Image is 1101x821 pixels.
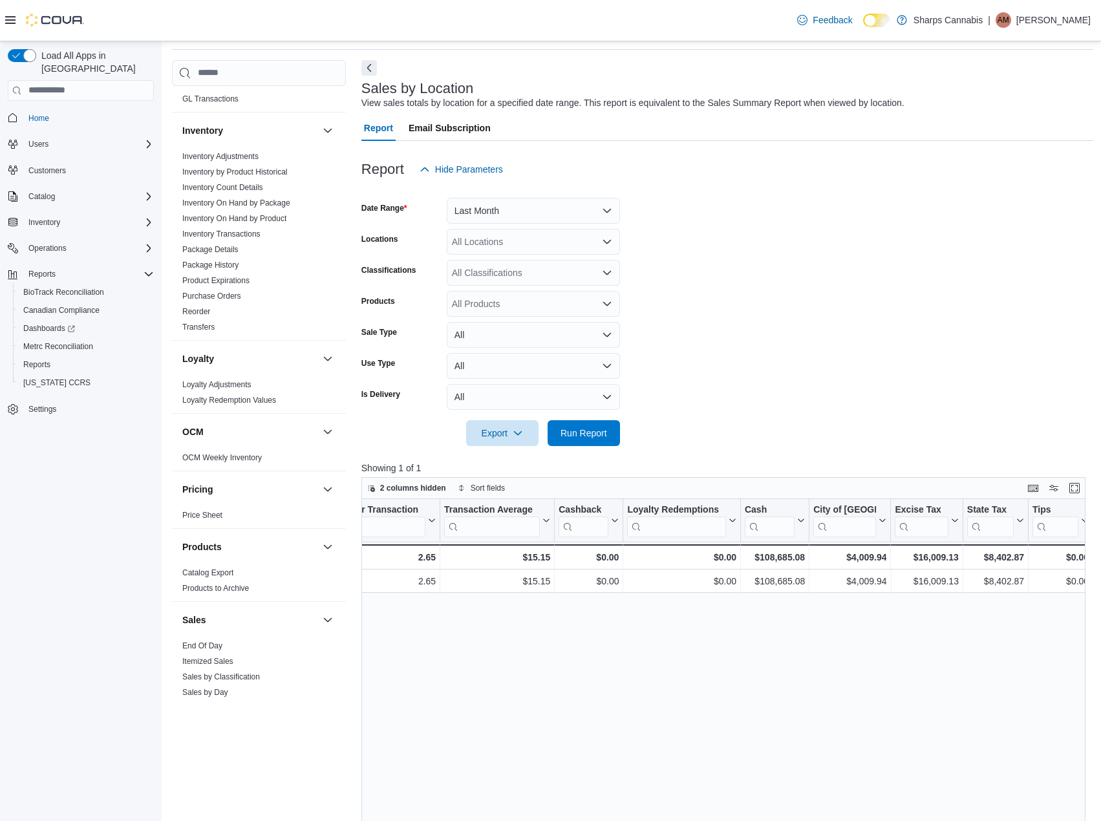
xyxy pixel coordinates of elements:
span: AM [998,12,1009,28]
button: 2 columns hidden [362,480,451,496]
span: Package History [182,260,239,270]
p: [PERSON_NAME] [1016,12,1091,28]
span: Home [28,113,49,123]
span: Feedback [813,14,852,27]
label: Is Delivery [361,389,400,400]
span: Catalog Export [182,568,233,578]
a: Catalog Export [182,568,233,577]
div: $8,402.87 [967,549,1024,565]
span: Settings [28,404,56,414]
button: Last Month [447,198,620,224]
label: Use Type [361,358,395,368]
button: All [447,322,620,348]
button: Catalog [23,189,60,204]
span: Inventory Count Details [182,182,263,193]
a: Product Expirations [182,276,250,285]
button: BioTrack Reconciliation [13,283,159,301]
div: OCM [172,450,346,471]
div: Loyalty Redemptions [627,504,726,516]
button: Users [3,135,159,153]
span: Reorder [182,306,210,317]
button: Inventory [23,215,65,230]
a: Transfers [182,323,215,332]
div: 2.65 [333,573,436,589]
button: [US_STATE] CCRS [13,374,159,392]
button: City of [GEOGRAPHIC_DATA] [813,504,886,537]
div: Loyalty [172,377,346,413]
div: Tips [1032,504,1078,537]
button: Inventory [3,213,159,231]
span: Customers [23,162,154,178]
label: Sale Type [361,327,397,337]
span: Inventory Adjustments [182,151,259,162]
button: Pricing [182,483,317,496]
a: Inventory Adjustments [182,152,259,161]
div: $108,685.08 [745,573,805,589]
span: Loyalty Adjustments [182,379,251,390]
span: 2 columns hidden [380,483,446,493]
button: All [447,384,620,410]
button: Sales [320,612,336,628]
button: Pricing [320,482,336,497]
span: Sales by Day [182,687,228,698]
a: Home [23,111,54,126]
button: OCM [320,424,336,440]
span: Price Sheet [182,510,222,520]
span: Report [364,115,393,141]
a: Inventory Count Details [182,183,263,192]
button: Open list of options [602,268,612,278]
button: Keyboard shortcuts [1025,480,1041,496]
button: Cashback [559,504,619,537]
a: Metrc Reconciliation [18,339,98,354]
div: Products [172,565,346,601]
a: Reorder [182,307,210,316]
div: Qty Per Transaction [333,504,425,537]
button: Tips [1032,504,1089,537]
a: Dashboards [18,321,80,336]
button: Settings [3,400,159,418]
button: Metrc Reconciliation [13,337,159,356]
button: Inventory [182,124,317,137]
div: $0.00 [1032,549,1089,565]
h3: Report [361,162,404,177]
p: | [988,12,990,28]
span: Loyalty Redemption Values [182,395,276,405]
button: Display options [1046,480,1062,496]
button: Inventory [320,123,336,138]
span: Washington CCRS [18,375,154,390]
h3: Loyalty [182,352,214,365]
div: $16,009.13 [895,549,958,565]
a: BioTrack Reconciliation [18,284,109,300]
button: Reports [23,266,61,282]
button: All [447,353,620,379]
button: Transaction Average [444,504,550,537]
a: Inventory by Product Historical [182,167,288,176]
span: Reports [18,357,154,372]
span: Catalog [23,189,154,204]
div: $0.00 [627,573,736,589]
a: GL Transactions [182,94,239,103]
button: Reports [3,265,159,283]
span: Canadian Compliance [18,303,154,318]
span: Settings [23,401,154,417]
div: $0.00 [627,549,736,565]
span: Home [23,110,154,126]
div: Transaction Average [444,504,540,537]
div: State Tax [967,504,1014,516]
div: $15.15 [444,549,550,565]
button: Home [3,109,159,127]
a: Settings [23,401,61,417]
div: View sales totals by location for a specified date range. This report is equivalent to the Sales ... [361,96,904,110]
span: Operations [28,243,67,253]
a: GL Account Totals [182,79,244,88]
span: Reports [23,359,50,370]
div: $0.00 [559,549,619,565]
div: Excise Tax [895,504,948,537]
span: Product Expirations [182,275,250,286]
span: Operations [23,240,154,256]
span: Dashboards [23,323,75,334]
button: Customers [3,161,159,180]
h3: Sales [182,613,206,626]
span: Email Subscription [409,115,491,141]
div: Loyalty Redemptions [627,504,726,537]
